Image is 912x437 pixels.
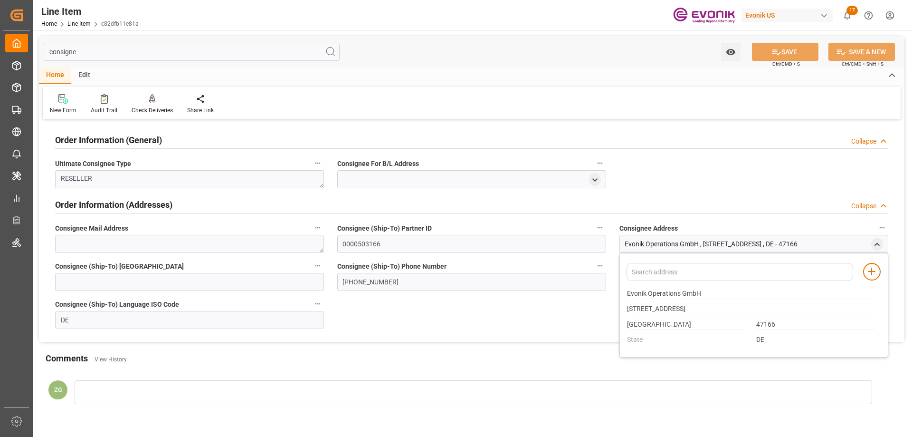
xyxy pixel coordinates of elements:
div: close menu [871,238,883,251]
button: show 17 new notifications [836,5,858,26]
button: Consignee Mail Address [312,222,324,234]
button: Ultimate Consignee Type [312,157,324,169]
span: Consignee (Ship-To) Phone Number [337,262,446,272]
div: Home [39,68,71,84]
h2: Order Information (General) [55,134,162,146]
button: SAVE & NEW [828,43,895,61]
button: SAVE [752,43,818,61]
input: Street [627,304,875,314]
input: Country [756,335,875,345]
span: Ctrl/CMD + Shift + S [842,60,883,68]
a: View History [95,356,127,363]
div: Check Deliveries [132,106,173,115]
input: City [627,320,746,330]
h2: Comments [46,352,88,365]
div: Collapse [851,201,876,211]
span: 17 [846,6,858,15]
span: Consignee For B/L Address [337,159,419,169]
div: Line Item [41,4,139,19]
input: State [627,335,746,345]
span: ZG [54,386,62,393]
span: Consignee (Ship-To) Partner ID [337,223,432,233]
button: Evonik US [741,6,836,24]
button: Consignee (Ship-To) Partner ID [594,222,606,234]
div: Evonik US [741,9,833,22]
button: Help Center [858,5,879,26]
div: Edit [71,68,97,84]
div: New Form [50,106,76,115]
div: Evonik Operations GmbH , [STREET_ADDRESS] , DE - 47166 [625,239,798,249]
input: Search Fields [44,43,340,61]
span: Ctrl/CMD + S [772,60,800,68]
div: Collapse [851,136,876,146]
button: Consignee Address [876,222,888,234]
a: Line Item [67,20,91,27]
input: Name [627,289,875,299]
button: Consignee (Ship-To) Language ISO Code [312,298,324,310]
span: Consignee Address [619,223,678,233]
div: Audit Trail [91,106,117,115]
span: Ultimate Consignee Type [55,159,131,169]
span: Consignee (Ship-To) Language ISO Code [55,300,179,310]
div: Share Link [187,106,214,115]
h2: Order Information (Addresses) [55,198,172,211]
a: Home [41,20,57,27]
input: Zip Code [756,320,875,330]
span: Consignee Mail Address [55,223,128,233]
input: Search address [627,263,853,281]
textarea: RESELLER [55,170,324,188]
button: Consignee (Ship-To) [GEOGRAPHIC_DATA] [312,260,324,272]
button: Consignee (Ship-To) Phone Number [594,260,606,272]
button: open menu [721,43,741,61]
span: Consignee (Ship-To) [GEOGRAPHIC_DATA] [55,262,184,272]
button: Consignee For B/L Address [594,157,606,169]
img: Evonik-brand-mark-Deep-Purple-RGB.jpeg_1700498283.jpeg [673,7,735,24]
div: open menu [589,173,601,186]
